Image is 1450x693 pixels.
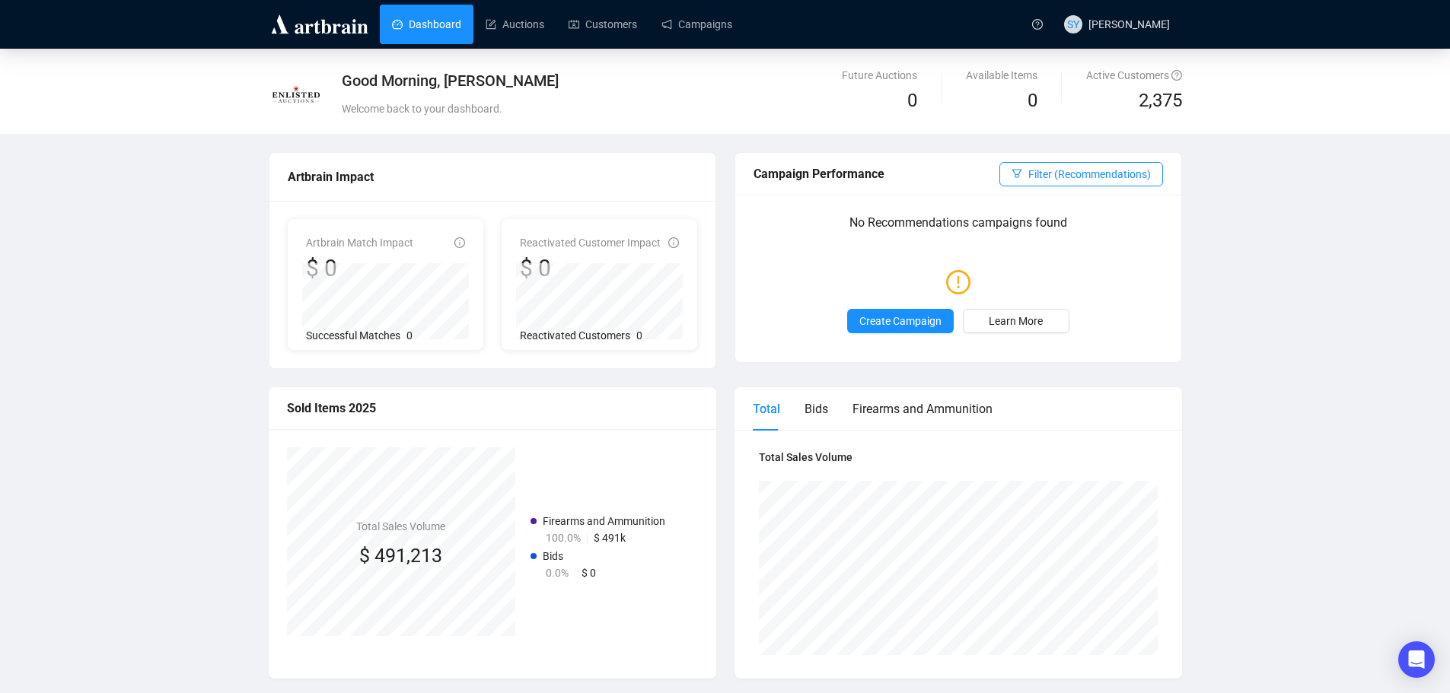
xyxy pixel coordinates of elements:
div: Good Morning, [PERSON_NAME] [342,70,874,91]
div: Campaign Performance [754,164,999,183]
button: Filter (Recommendations) [999,162,1163,186]
span: Reactivated Customers [520,329,630,342]
span: $ 491,213 [359,545,442,567]
img: logo [269,12,371,37]
div: $ 0 [306,254,413,283]
span: filter [1012,168,1022,179]
span: Firearms and Ammunition [543,515,665,527]
div: Welcome back to your dashboard. [342,100,874,117]
span: 0 [636,329,642,342]
div: Available Items [966,67,1037,84]
div: $ 0 [520,254,661,283]
span: Filter (Recommendations) [1028,166,1151,183]
span: 100.0% [546,532,581,544]
span: question-circle [1171,70,1182,81]
div: Open Intercom Messenger [1398,641,1435,678]
div: Artbrain Impact [288,167,697,186]
div: Sold Items 2025 [287,399,698,418]
span: 0.0% [546,567,569,579]
span: 0 [907,90,917,111]
span: Reactivated Customer Impact [520,237,661,249]
span: 0 [406,329,413,342]
span: question-circle [1032,19,1043,30]
span: Create Campaign [859,313,942,329]
span: Successful Matches [306,329,400,342]
button: Create Campaign [847,309,954,333]
div: Future Auctions [842,67,917,84]
div: Bids [805,399,828,418]
div: Firearms and Ammunition [852,399,993,418]
h4: Total Sales Volume [759,449,1158,466]
a: Auctions [486,5,544,44]
span: SY [1067,16,1079,33]
span: Active Customers [1086,69,1182,81]
span: Bids [543,550,563,562]
a: Learn More [963,309,1069,333]
a: Campaigns [661,5,732,44]
span: info-circle [668,237,679,248]
p: No Recommendations campaigns found [754,213,1163,243]
span: exclamation-circle [946,264,970,299]
span: info-circle [454,237,465,248]
span: 2,375 [1139,87,1182,116]
span: Artbrain Match Impact [306,237,413,249]
span: $ 491k [594,532,626,544]
h4: Total Sales Volume [356,518,445,535]
span: 0 [1028,90,1037,111]
a: Customers [569,5,637,44]
span: Learn More [989,313,1043,329]
a: Dashboard [392,5,461,44]
div: Total [753,399,780,418]
span: $ 0 [582,567,596,579]
span: [PERSON_NAME] [1088,18,1170,30]
img: PNG.png [269,68,323,121]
